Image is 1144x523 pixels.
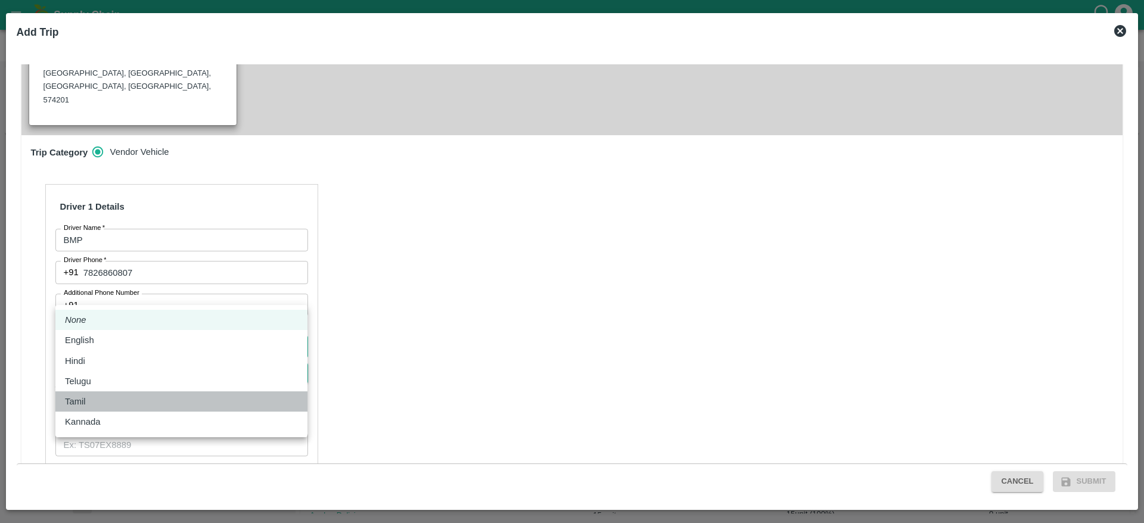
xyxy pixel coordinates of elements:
[65,395,86,408] p: Tamil
[65,334,94,347] p: English
[65,375,91,388] p: Telugu
[65,313,86,326] em: None
[65,354,85,368] p: Hindi
[65,415,100,428] p: Kannada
